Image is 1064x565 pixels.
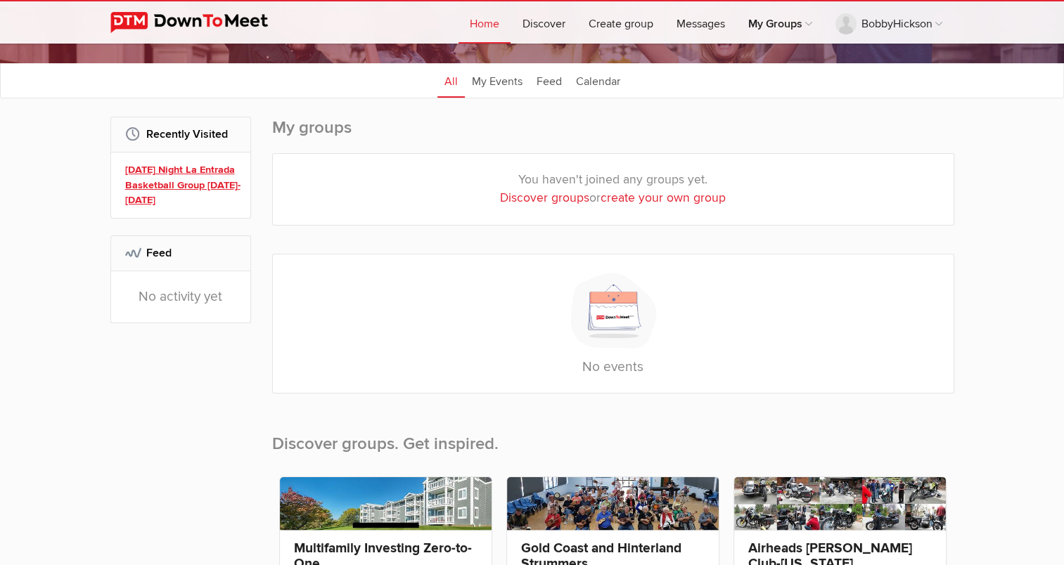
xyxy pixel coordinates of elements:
a: Discover [511,1,577,44]
a: Home [459,1,511,44]
h2: My groups [272,117,954,153]
div: You haven't joined any groups yet. or [273,154,954,225]
h2: Discover groups. Get inspired. [272,410,954,469]
a: My Events [465,63,530,98]
a: [DATE] Night La Entrada Basketball Group [DATE]-[DATE] [125,162,241,208]
h2: Feed [125,236,236,270]
h2: Recently Visited [125,117,236,151]
a: Calendar [569,63,627,98]
a: Messages [665,1,736,44]
div: No activity yet [111,271,250,323]
a: create your own group [601,190,726,205]
a: BobbyHickson [824,1,954,44]
div: No events [272,254,954,394]
a: All [437,63,465,98]
a: My Groups [737,1,823,44]
a: Discover groups [500,190,589,205]
img: DownToMeet [110,12,290,33]
a: Create group [577,1,665,44]
a: Feed [530,63,569,98]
